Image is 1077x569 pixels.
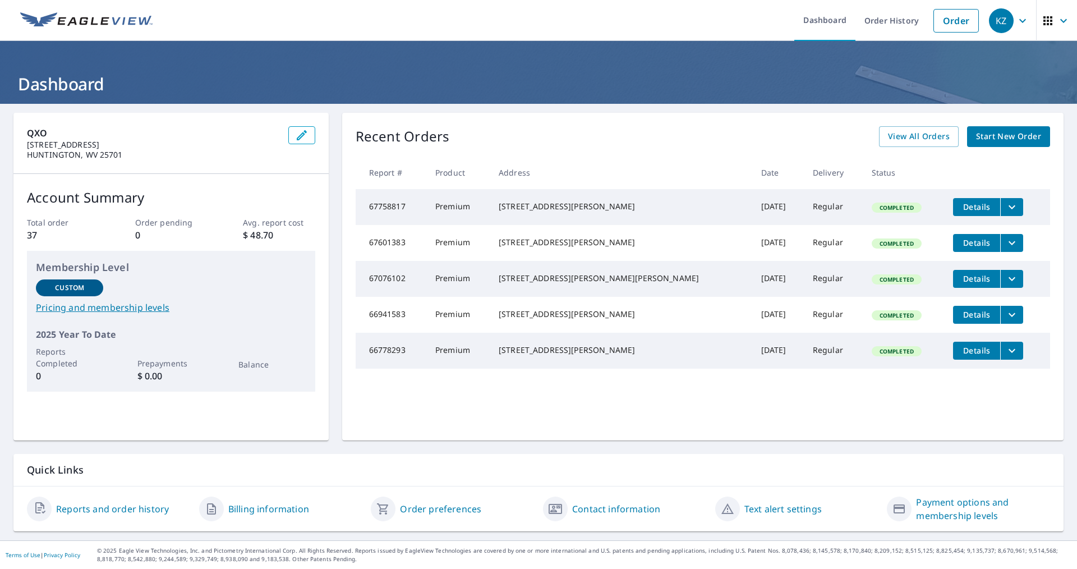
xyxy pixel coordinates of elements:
[960,201,993,212] span: Details
[953,198,1000,216] button: detailsBtn-67758817
[426,333,490,369] td: Premium
[243,217,315,228] p: Avg. report cost
[499,237,743,248] div: [STREET_ADDRESS][PERSON_NAME]
[933,9,979,33] a: Order
[426,225,490,261] td: Premium
[953,342,1000,360] button: detailsBtn-66778293
[356,225,426,261] td: 67601383
[356,261,426,297] td: 67076102
[27,228,99,242] p: 37
[752,225,804,261] td: [DATE]
[97,547,1071,563] p: © 2025 Eagle View Technologies, Inc. and Pictometry International Corp. All Rights Reserved. Repo...
[888,130,950,144] span: View All Orders
[426,189,490,225] td: Premium
[6,552,80,558] p: |
[44,551,80,559] a: Privacy Policy
[863,156,945,189] th: Status
[27,126,279,140] p: QXO
[243,228,315,242] p: $ 48.70
[1000,306,1023,324] button: filesDropdownBtn-66941583
[356,333,426,369] td: 66778293
[752,156,804,189] th: Date
[20,12,153,29] img: EV Logo
[499,345,743,356] div: [STREET_ADDRESS][PERSON_NAME]
[1000,234,1023,252] button: filesDropdownBtn-67601383
[1000,198,1023,216] button: filesDropdownBtn-67758817
[804,297,863,333] td: Regular
[953,306,1000,324] button: detailsBtn-66941583
[27,463,1050,477] p: Quick Links
[27,140,279,150] p: [STREET_ADDRESS]
[238,359,306,370] p: Balance
[572,502,660,516] a: Contact information
[873,347,920,355] span: Completed
[55,283,84,293] p: Custom
[967,126,1050,147] a: Start New Order
[960,309,993,320] span: Details
[356,126,450,147] p: Recent Orders
[27,187,315,208] p: Account Summary
[804,333,863,369] td: Regular
[27,217,99,228] p: Total order
[752,189,804,225] td: [DATE]
[953,234,1000,252] button: detailsBtn-67601383
[879,126,959,147] a: View All Orders
[27,150,279,160] p: HUNTINGTON, WV 25701
[426,297,490,333] td: Premium
[960,273,993,284] span: Details
[6,551,40,559] a: Terms of Use
[1000,270,1023,288] button: filesDropdownBtn-67076102
[960,345,993,356] span: Details
[135,228,207,242] p: 0
[499,273,743,284] div: [STREET_ADDRESS][PERSON_NAME][PERSON_NAME]
[56,502,169,516] a: Reports and order history
[976,130,1041,144] span: Start New Order
[916,495,1050,522] a: Payment options and membership levels
[804,156,863,189] th: Delivery
[36,260,306,275] p: Membership Level
[490,156,752,189] th: Address
[426,156,490,189] th: Product
[752,261,804,297] td: [DATE]
[13,72,1064,95] h1: Dashboard
[356,297,426,333] td: 66941583
[499,309,743,320] div: [STREET_ADDRESS][PERSON_NAME]
[960,237,993,248] span: Details
[356,189,426,225] td: 67758817
[873,276,920,283] span: Completed
[36,301,306,314] a: Pricing and membership levels
[36,369,103,383] p: 0
[752,297,804,333] td: [DATE]
[356,156,426,189] th: Report #
[36,346,103,369] p: Reports Completed
[989,8,1014,33] div: KZ
[426,261,490,297] td: Premium
[873,240,920,247] span: Completed
[137,357,205,369] p: Prepayments
[400,502,481,516] a: Order preferences
[804,189,863,225] td: Regular
[36,328,306,341] p: 2025 Year To Date
[499,201,743,212] div: [STREET_ADDRESS][PERSON_NAME]
[228,502,309,516] a: Billing information
[135,217,207,228] p: Order pending
[752,333,804,369] td: [DATE]
[873,311,920,319] span: Completed
[744,502,822,516] a: Text alert settings
[1000,342,1023,360] button: filesDropdownBtn-66778293
[804,225,863,261] td: Regular
[804,261,863,297] td: Regular
[873,204,920,212] span: Completed
[137,369,205,383] p: $ 0.00
[953,270,1000,288] button: detailsBtn-67076102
